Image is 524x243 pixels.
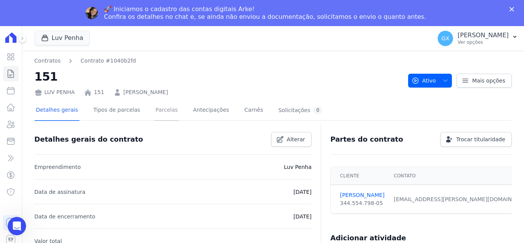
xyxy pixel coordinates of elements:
p: Empreendimento [35,162,81,172]
h3: Adicionar atividade [330,233,406,243]
button: Ativo [408,74,452,88]
img: Profile image for Adriane [86,7,98,19]
a: Mais opções [456,74,512,88]
a: Contrato #1040b2fd [81,57,136,65]
a: Detalhes gerais [35,101,80,121]
a: Trocar titularidade [440,132,512,147]
a: Antecipações [191,101,231,121]
a: Parcelas [154,101,179,121]
button: Luv Penha [35,31,90,45]
nav: Breadcrumb [35,57,402,65]
span: GX [442,36,449,41]
button: GX [PERSON_NAME] Ver opções [432,28,524,49]
p: Ver opções [458,39,509,45]
a: 151 [94,88,104,96]
span: Alterar [287,136,305,143]
p: Luv Penha [284,162,311,172]
div: LUV PENHA [35,88,75,96]
div: Solicitações [278,107,323,114]
div: 0 [313,107,323,114]
span: Trocar titularidade [456,136,505,143]
h3: Partes do contrato [330,135,403,144]
p: [DATE] [293,212,311,221]
p: Data de encerramento [35,212,96,221]
p: [PERSON_NAME] [458,31,509,39]
a: Solicitações0 [277,101,324,121]
h2: 151 [35,68,402,85]
span: Ativo [412,74,436,88]
a: [PERSON_NAME] [124,88,168,96]
div: Fechar [509,7,517,12]
div: 344.554.798-05 [340,199,384,207]
a: Alterar [271,132,312,147]
iframe: Intercom live chat [8,217,26,235]
th: Cliente [331,167,389,185]
nav: Breadcrumb [35,57,136,65]
div: 🚀 Iniciamos o cadastro das contas digitais Arke! Confira os detalhes no chat e, se ainda não envi... [104,5,426,21]
a: Tipos de parcelas [92,101,142,121]
h3: Detalhes gerais do contrato [35,135,143,144]
a: [PERSON_NAME] [340,191,384,199]
a: Contratos [35,57,61,65]
a: Carnês [243,101,265,121]
p: Data de assinatura [35,187,86,197]
span: Mais opções [472,77,505,84]
p: [DATE] [293,187,311,197]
